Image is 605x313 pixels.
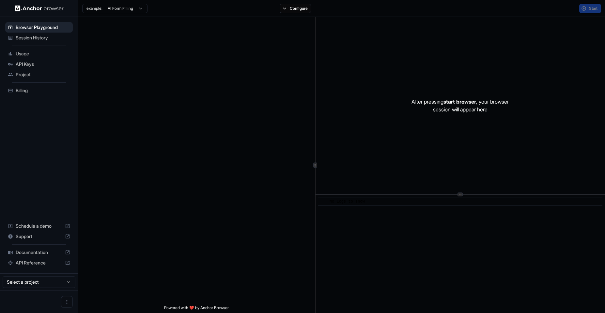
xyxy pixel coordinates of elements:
span: Project [16,71,70,78]
div: Documentation [5,247,73,258]
span: Session History [16,35,70,41]
div: Schedule a demo [5,221,73,231]
span: Documentation [16,249,62,256]
button: Open menu [61,296,73,308]
span: Usage [16,50,70,57]
div: Session History [5,33,73,43]
p: After pressing , your browser session will appear here [411,98,509,113]
img: Anchor Logo [15,5,64,11]
div: Support [5,231,73,242]
span: Support [16,233,62,240]
span: Browser Playground [16,24,70,31]
div: API Keys [5,59,73,69]
span: No logs to show [330,199,365,204]
div: Project [5,69,73,80]
div: Usage [5,49,73,59]
span: Powered with ❤️ by Anchor Browser [164,305,229,313]
button: Configure [280,4,311,13]
span: Schedule a demo [16,223,62,229]
span: Billing [16,87,70,94]
div: API Reference [5,258,73,268]
span: API Reference [16,260,62,266]
span: start browser [443,98,476,105]
span: API Keys [16,61,70,67]
div: Billing [5,85,73,96]
span: example: [86,6,102,11]
div: Browser Playground [5,22,73,33]
span: ​ [321,198,325,205]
